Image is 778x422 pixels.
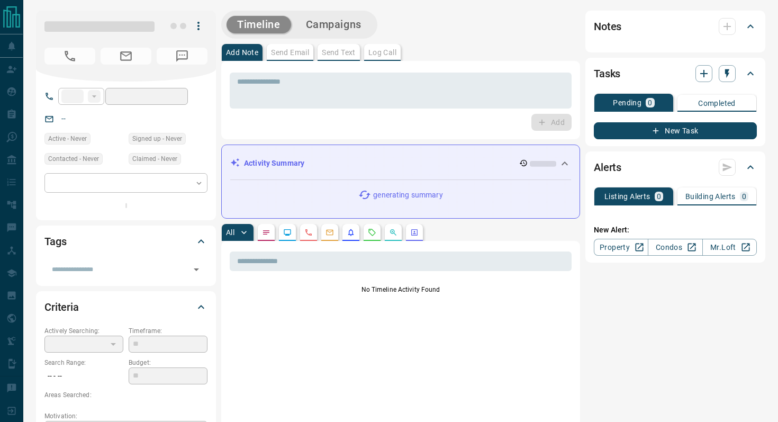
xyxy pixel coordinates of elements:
[604,193,650,200] p: Listing Alerts
[373,190,442,201] p: generating summary
[129,358,207,367] p: Budget:
[648,239,702,256] a: Condos
[44,229,207,254] div: Tags
[44,326,123,336] p: Actively Searching:
[189,262,204,277] button: Open
[594,14,757,39] div: Notes
[230,285,572,294] p: No Timeline Activity Found
[613,99,641,106] p: Pending
[648,99,652,106] p: 0
[657,193,661,200] p: 0
[157,48,207,65] span: No Number
[244,158,304,169] p: Activity Summary
[132,154,177,164] span: Claimed - Never
[44,294,207,320] div: Criteria
[44,233,66,250] h2: Tags
[698,100,736,107] p: Completed
[594,155,757,180] div: Alerts
[61,114,66,123] a: --
[227,16,291,33] button: Timeline
[44,48,95,65] span: No Number
[410,228,419,237] svg: Agent Actions
[44,299,79,316] h2: Criteria
[129,326,207,336] p: Timeframe:
[230,154,571,173] div: Activity Summary
[389,228,397,237] svg: Opportunities
[48,133,87,144] span: Active - Never
[594,61,757,86] div: Tasks
[44,390,207,400] p: Areas Searched:
[132,133,182,144] span: Signed up - Never
[283,228,292,237] svg: Lead Browsing Activity
[44,411,207,421] p: Motivation:
[101,48,151,65] span: No Email
[262,228,270,237] svg: Notes
[594,122,757,139] button: New Task
[226,229,234,236] p: All
[594,225,757,236] p: New Alert:
[742,193,746,200] p: 0
[226,49,258,56] p: Add Note
[304,228,313,237] svg: Calls
[594,159,621,176] h2: Alerts
[44,367,123,385] p: -- - --
[347,228,355,237] svg: Listing Alerts
[685,193,736,200] p: Building Alerts
[594,239,648,256] a: Property
[295,16,372,33] button: Campaigns
[48,154,99,164] span: Contacted - Never
[325,228,334,237] svg: Emails
[594,65,620,82] h2: Tasks
[368,228,376,237] svg: Requests
[702,239,757,256] a: Mr.Loft
[44,358,123,367] p: Search Range:
[594,18,621,35] h2: Notes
